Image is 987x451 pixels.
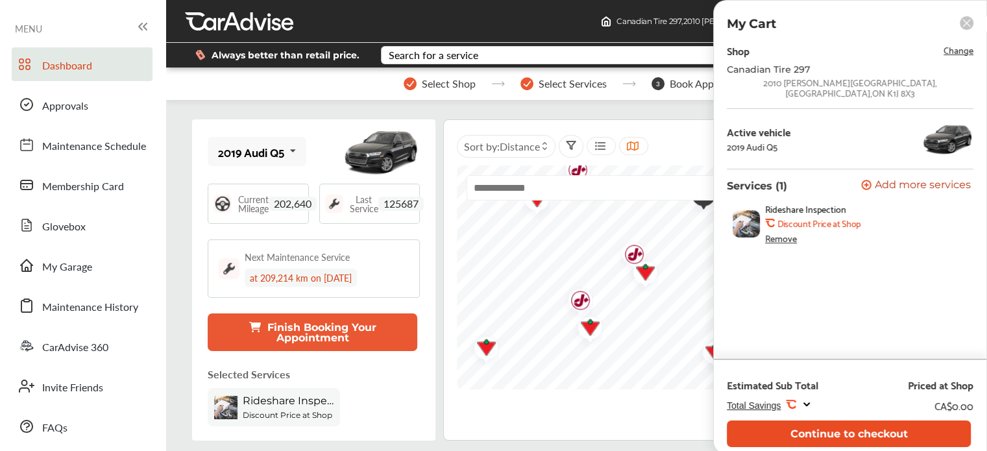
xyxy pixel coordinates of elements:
[12,289,152,323] a: Maintenance History
[12,208,152,242] a: Glovebox
[670,78,755,90] span: Book Appointment
[559,282,591,323] div: Map marker
[944,42,973,57] span: Change
[908,378,973,391] div: Priced at Shop
[515,181,548,220] div: Map marker
[404,77,417,90] img: stepper-checkmark.b5569197.svg
[921,119,973,158] img: 12274_st0640_046.jpg
[520,77,533,90] img: stepper-checkmark.b5569197.svg
[42,138,146,155] span: Maintenance Schedule
[624,254,658,293] img: logo-canadian-tire.png
[727,64,934,75] div: Canadian Tire 297
[208,313,417,351] button: Finish Booking Your Appointment
[568,310,601,348] div: Map marker
[875,180,971,192] span: Add more services
[464,139,540,154] span: Sort by :
[727,77,973,98] div: 2010 [PERSON_NAME][GEOGRAPHIC_DATA] , [GEOGRAPHIC_DATA] , ON K1J 8X3
[42,259,92,276] span: My Garage
[42,178,124,195] span: Membership Card
[212,51,359,60] span: Always better than retail price.
[765,204,846,214] span: Rideshare Inspection
[693,334,725,373] div: Map marker
[727,16,776,31] p: My Cart
[12,128,152,162] a: Maintenance Schedule
[777,218,860,228] b: Discount Price at Shop
[622,81,636,86] img: stepper-arrow.e24c07c6.svg
[601,16,611,27] img: header-home-logo.8d720a4f.svg
[214,396,238,419] img: rideshare-visual-inspection-thumb.jpg
[15,23,42,34] span: MENU
[243,395,334,407] span: Rideshare Inspection
[42,380,103,396] span: Invite Friends
[12,168,152,202] a: Membership Card
[765,233,797,243] div: Remove
[515,181,550,220] img: logo-canadian-tire.png
[727,378,818,391] div: Estimated Sub Total
[325,195,343,213] img: maintenance_logo
[693,334,727,373] img: logo-canadian-tire.png
[491,81,505,86] img: stepper-arrow.e24c07c6.svg
[42,420,67,437] span: FAQs
[539,78,607,90] span: Select Services
[12,409,152,443] a: FAQs
[559,282,593,323] img: logo-jiffylube.png
[733,210,760,238] img: rideshare-visual-inspection-thumb.jpg
[422,78,476,90] span: Select Shop
[613,236,645,277] div: Map marker
[42,98,88,115] span: Approvals
[727,400,781,411] span: Total Savings
[727,126,790,138] div: Active vehicle
[42,58,92,75] span: Dashboard
[624,254,656,293] div: Map marker
[500,139,540,154] span: Distance
[350,195,378,213] span: Last Service
[616,16,981,26] span: Canadian Tire 297 , 2010 [PERSON_NAME][GEOGRAPHIC_DATA] [GEOGRAPHIC_DATA] , ON K1J 8X3
[42,219,86,236] span: Glovebox
[245,269,357,287] div: at 209,214 km on [DATE]
[465,330,497,369] div: Map marker
[613,236,647,277] img: logo-jiffylube.png
[389,50,478,60] div: Search for a service
[238,195,269,213] span: Current Mileage
[269,197,317,211] span: 202,640
[342,123,420,181] img: mobile_12274_st0640_046.jpg
[861,180,973,192] a: Add more services
[12,47,152,81] a: Dashboard
[12,329,152,363] a: CarAdvise 360
[727,421,971,447] button: Continue to checkout
[378,197,424,211] span: 125687
[219,258,239,279] img: maintenance_logo
[42,339,108,356] span: CarAdvise 360
[195,49,205,60] img: dollor_label_vector.a70140d1.svg
[727,42,749,59] div: Shop
[457,165,940,389] canvas: Map
[12,88,152,121] a: Approvals
[12,369,152,403] a: Invite Friends
[652,77,664,90] span: 3
[243,410,332,420] b: Discount Price at Shop
[934,396,973,414] div: CA$0.00
[727,180,787,192] p: Services (1)
[245,250,350,263] div: Next Maintenance Service
[12,249,152,282] a: My Garage
[861,180,971,192] button: Add more services
[218,145,284,158] div: 2019 Audi Q5
[568,310,603,348] img: logo-canadian-tire.png
[727,141,777,152] div: 2019 Audi Q5
[213,195,232,213] img: steering_logo
[42,299,138,316] span: Maintenance History
[208,367,290,382] p: Selected Services
[465,330,499,369] img: logo-canadian-tire.png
